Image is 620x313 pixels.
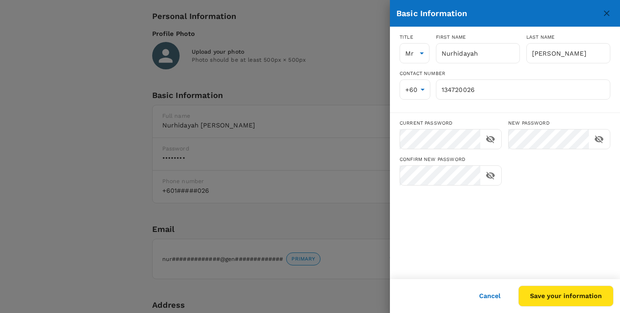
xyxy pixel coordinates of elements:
button: Save your information [518,286,614,307]
button: Cancel [468,286,512,306]
button: toggle password visibility [592,132,606,146]
button: toggle password visibility [484,132,497,146]
div: Confirm new password [400,156,502,164]
button: close [600,6,614,20]
div: Last name [526,33,610,42]
div: New password [508,119,610,127]
div: +60 [400,79,430,100]
div: Contact Number [400,70,610,78]
div: Basic Information [396,7,600,20]
div: Mr [400,43,429,63]
div: Title [400,33,429,42]
div: Current password [400,119,502,127]
span: +60 [405,86,417,94]
div: First name [436,33,520,42]
button: toggle password visibility [484,169,497,182]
